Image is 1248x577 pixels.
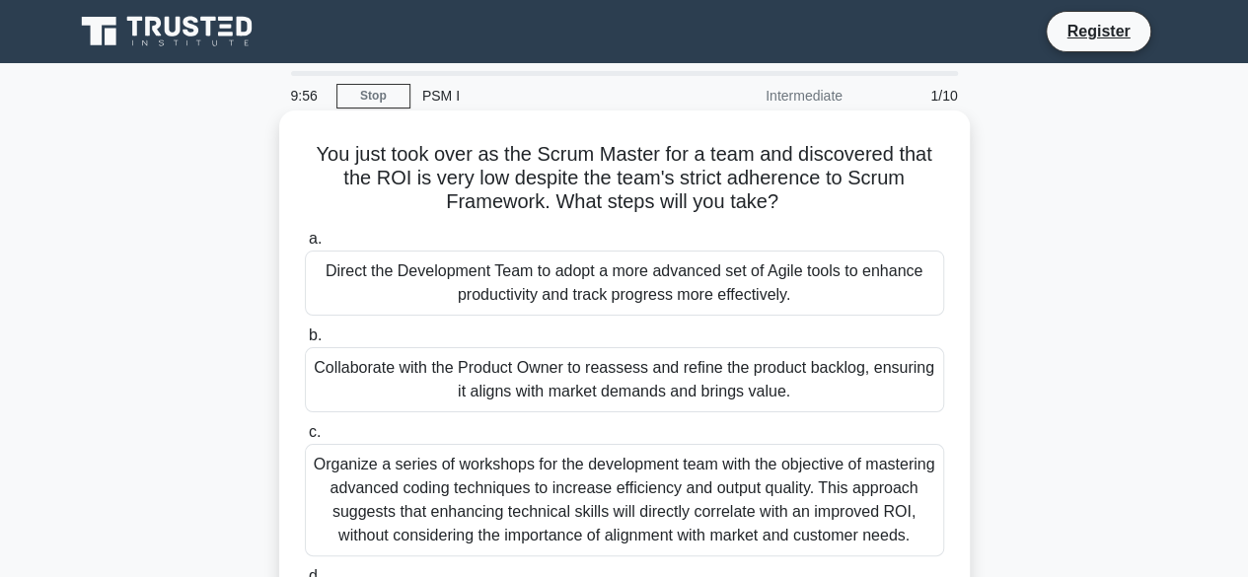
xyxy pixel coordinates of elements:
h5: You just took over as the Scrum Master for a team and discovered that the ROI is very low despite... [303,142,946,215]
div: PSM I [410,76,682,115]
span: a. [309,230,322,247]
div: Collaborate with the Product Owner to reassess and refine the product backlog, ensuring it aligns... [305,347,944,412]
div: Direct the Development Team to adopt a more advanced set of Agile tools to enhance productivity a... [305,251,944,316]
a: Stop [336,84,410,108]
div: 9:56 [279,76,336,115]
div: Organize a series of workshops for the development team with the objective of mastering advanced ... [305,444,944,556]
div: 1/10 [854,76,970,115]
div: Intermediate [682,76,854,115]
span: c. [309,423,321,440]
a: Register [1055,19,1141,43]
span: b. [309,326,322,343]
